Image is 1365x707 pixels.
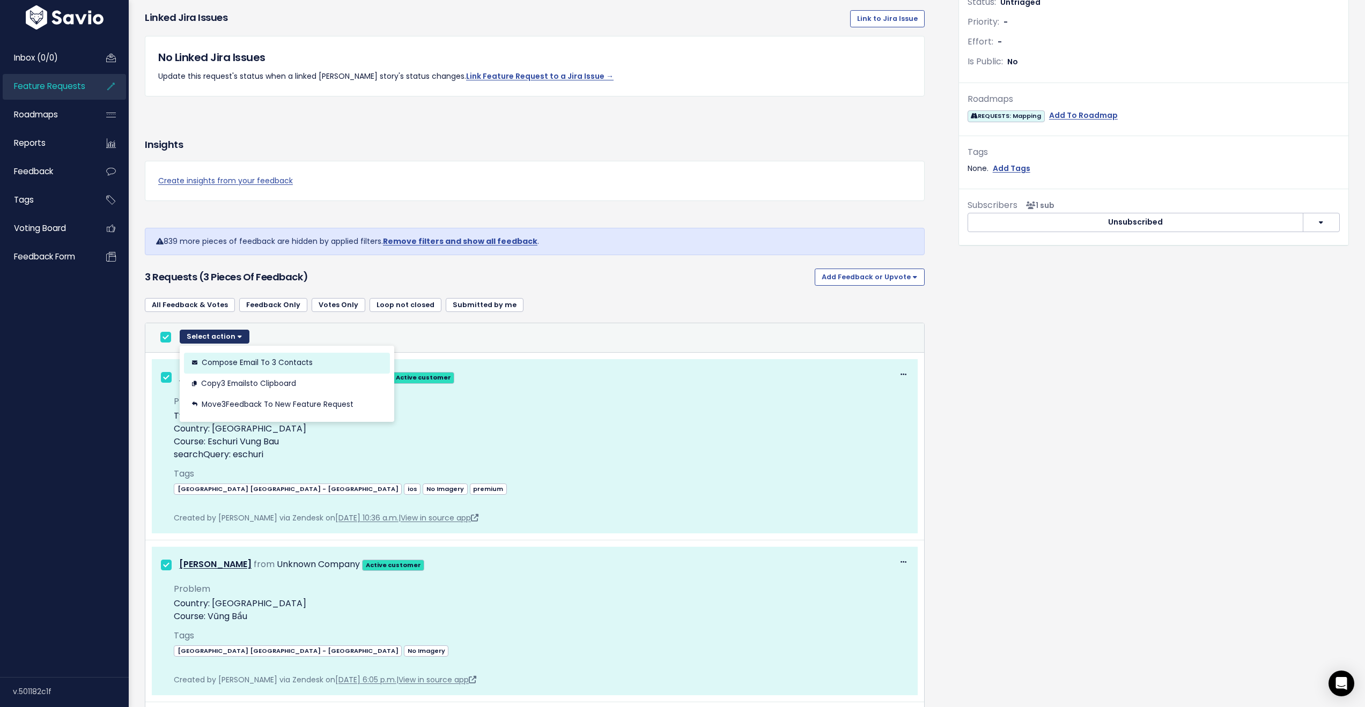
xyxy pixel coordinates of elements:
p: Update this request's status when a linked [PERSON_NAME] story's status changes. [158,70,911,83]
a: Feedback Only [239,298,307,312]
div: Open Intercom Messenger [1329,671,1354,696]
a: Voting Board [3,216,89,241]
a: Feedback form [3,244,89,269]
span: Inbox (0/0) [14,52,58,63]
a: [DATE] 10:36 a.m. [335,512,399,523]
p: Country: [GEOGRAPHIC_DATA] Course: Vũng Bầu [174,597,909,623]
span: Subscribers [968,199,1017,211]
span: 3 [222,399,226,410]
a: Tags [3,188,89,212]
div: 839 more pieces of feedback are hidden by applied filters. . [145,228,925,255]
a: View in source app [401,512,478,523]
span: Created by [PERSON_NAME] via Zendesk on | [174,674,476,685]
h3: Linked Jira issues [145,10,227,27]
a: No Imagery [404,645,448,656]
a: [GEOGRAPHIC_DATA] [GEOGRAPHIC_DATA] - [GEOGRAPHIC_DATA] [174,645,402,656]
a: All Feedback & Votes [145,298,235,312]
strong: Active customer [366,561,421,569]
a: Votes Only [312,298,365,312]
a: Add To Roadmap [1049,109,1118,122]
button: Add Feedback or Upvote [815,269,925,286]
span: <p><strong>Subscribers</strong><br><br> - Nuno Grazina<br> </p> [1022,200,1054,211]
button: Compose Email to 3 Contacts [184,353,390,374]
span: Feedback [14,166,53,177]
strong: Active customer [396,373,451,382]
button: Select action [180,330,249,344]
span: Problem [174,395,210,407]
span: 3 Emails [221,378,250,389]
div: None. [968,162,1340,175]
span: Feature Requests [14,80,85,92]
span: premium [470,483,507,495]
a: ios [404,483,420,494]
a: [GEOGRAPHIC_DATA] [GEOGRAPHIC_DATA] - [GEOGRAPHIC_DATA] [174,483,402,494]
a: Remove filters and show all feedback [383,236,537,247]
div: Unknown Company [277,557,360,572]
span: Voting Board [14,222,66,234]
span: ios [404,483,420,495]
div: Tags [968,145,1340,160]
span: [GEOGRAPHIC_DATA] [GEOGRAPHIC_DATA] - [GEOGRAPHIC_DATA] [174,483,402,495]
button: Move3Feedback to new Feature Request [184,395,390,415]
a: Inbox (0/0) [3,46,89,70]
a: Loop not closed [370,298,441,312]
span: Priority: [968,16,999,28]
span: Tags [14,194,34,205]
span: Feedback form [14,251,75,262]
span: No Imagery [423,483,467,495]
span: Effort: [968,35,993,48]
a: View in source app [399,674,476,685]
a: Submitted by me [446,298,523,312]
div: Roadmaps [968,92,1340,107]
span: Roadmaps [14,109,58,120]
span: Is Public: [968,55,1003,68]
span: [GEOGRAPHIC_DATA] [GEOGRAPHIC_DATA] - [GEOGRAPHIC_DATA] [174,645,402,657]
h3: 3 Requests (3 pieces of Feedback) [145,270,810,285]
span: REQUESTS: Mapping [968,110,1045,122]
a: Link Feature Request to a Jira Issue → [466,71,614,81]
h5: No Linked Jira Issues [158,49,911,65]
p: Type: create_course Country: [GEOGRAPHIC_DATA] Course: Eschuri Vung Bau searchQuery: eschuri [174,410,909,461]
a: premium [470,483,507,494]
span: - [998,36,1002,47]
span: from [254,558,275,570]
div: v.501182c1f [13,678,129,705]
a: No Imagery [423,483,467,494]
a: Roadmaps [3,102,89,127]
a: Feedback [3,159,89,184]
span: Created by [PERSON_NAME] via Zendesk on | [174,512,478,523]
span: No [1007,56,1018,67]
a: REQUESTS: Mapping [968,109,1045,122]
a: Create insights from your feedback [158,174,911,188]
a: [PERSON_NAME] [179,558,252,570]
a: Feature Requests [3,74,89,99]
button: Copy3 Emailsto Clipboard [184,374,390,395]
h3: Insights [145,137,183,152]
span: No Imagery [404,645,448,657]
span: Problem [174,583,210,595]
a: [PERSON_NAME] Golfer [179,370,282,383]
img: logo-white.9d6f32f41409.svg [23,5,106,29]
a: Link to Jira Issue [850,10,925,27]
span: Tags [174,467,194,480]
a: Reports [3,131,89,155]
span: - [1004,17,1008,27]
span: Reports [14,137,46,148]
span: Tags [174,629,194,642]
button: Unsubscribed [968,213,1303,232]
a: Add Tags [993,162,1030,175]
a: [DATE] 6:05 p.m. [335,674,396,685]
